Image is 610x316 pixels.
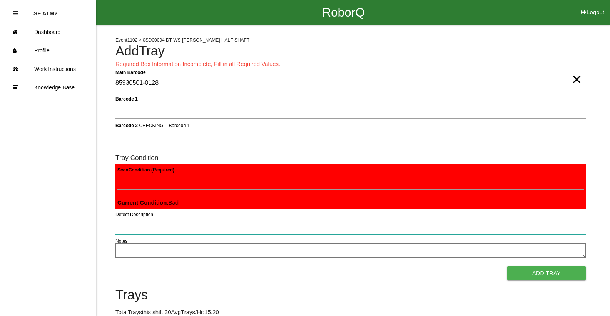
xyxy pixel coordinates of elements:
a: Work Instructions [0,60,96,78]
b: Scan Condition (Required) [117,167,174,172]
span: CHECKING = Barcode 1 [139,123,190,128]
span: Clear Input [572,64,582,79]
p: Required Box Information Incomplete, Fill in all Required Values. [115,60,586,69]
a: Dashboard [0,23,96,41]
button: Add Tray [507,266,586,280]
span: : Bad [117,199,179,206]
b: Barcode 1 [115,96,138,101]
a: Knowledge Base [0,78,96,97]
label: Defect Description [115,211,153,218]
input: Required [115,74,586,92]
b: Barcode 2 [115,123,138,128]
h4: Add Tray [115,44,586,59]
div: Close [13,4,18,23]
label: Notes [115,238,127,245]
p: SF ATM2 [33,4,58,17]
h4: Trays [115,288,586,303]
h6: Tray Condition [115,154,586,161]
a: Profile [0,41,96,60]
b: Main Barcode [115,69,146,75]
span: Event 1102 > 0SD00094 DT WS [PERSON_NAME] HALF SHAFT [115,37,249,43]
b: Current Condition [117,199,167,206]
